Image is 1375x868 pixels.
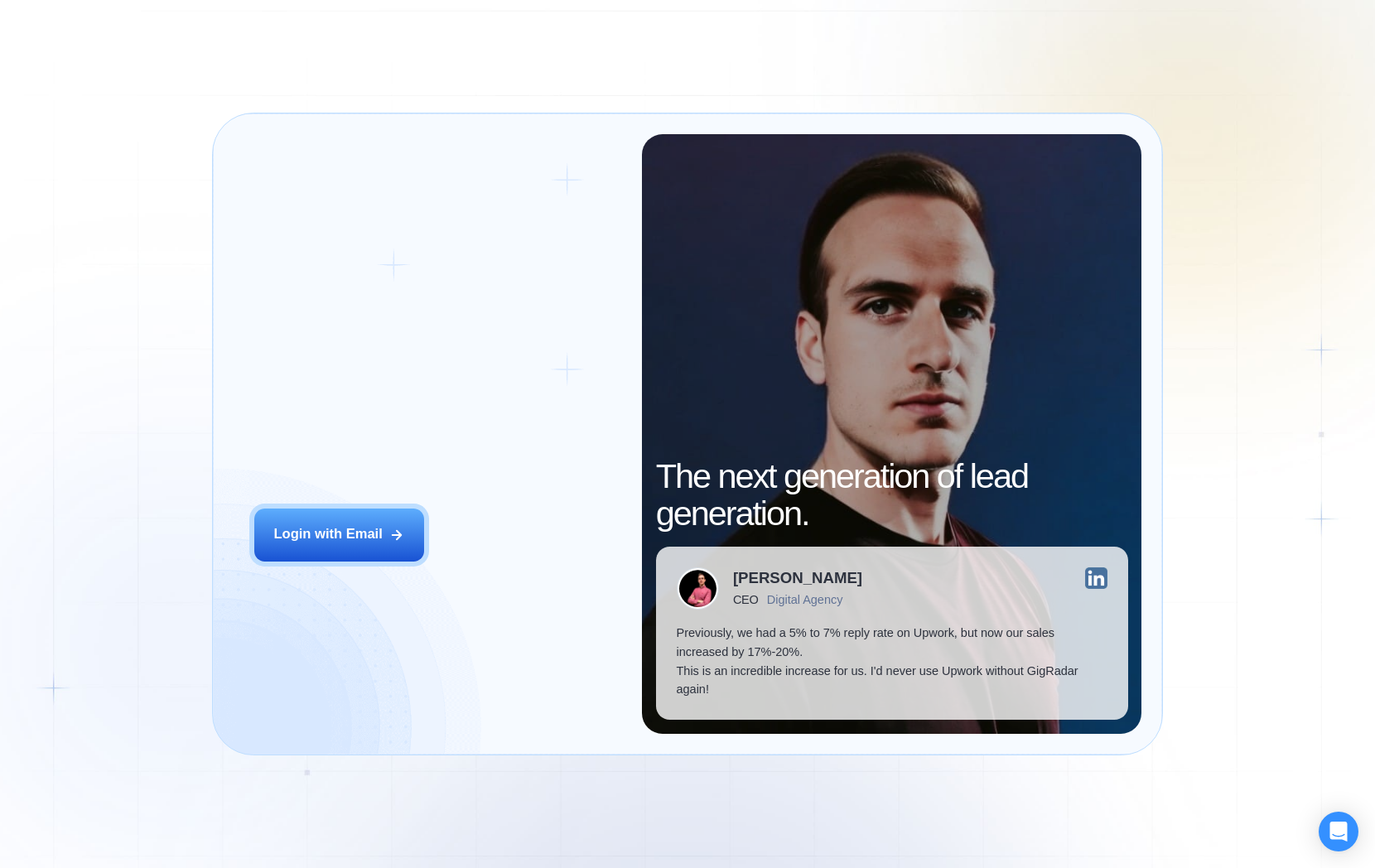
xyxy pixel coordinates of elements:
div: Login with Email [273,525,382,544]
button: Login with Email [254,509,424,562]
h2: The next generation of lead generation. [656,457,1128,533]
p: Previously, we had a 5% to 7% reply rate on Upwork, but now our sales increased by 17%-20%. This ... [677,624,1107,699]
div: [PERSON_NAME] [733,571,862,586]
div: Open Intercom Messenger [1319,812,1358,851]
div: Digital Agency [767,593,843,607]
div: CEO [733,593,759,607]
